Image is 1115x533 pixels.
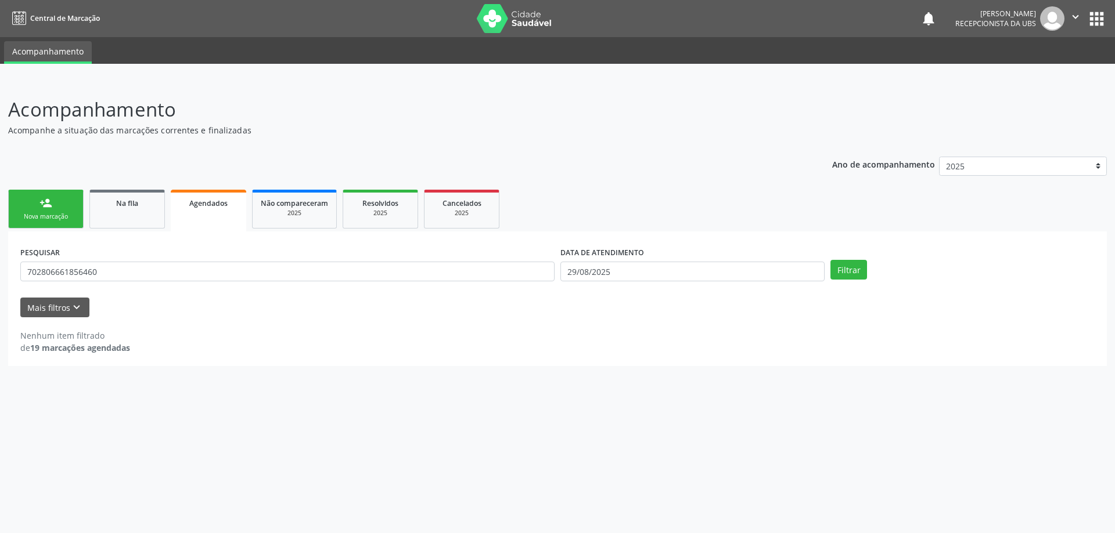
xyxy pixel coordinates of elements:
div: Nova marcação [17,212,75,221]
strong: 19 marcações agendadas [30,342,130,353]
a: Central de Marcação [8,9,100,28]
div: de [20,342,130,354]
p: Ano de acompanhamento [832,157,935,171]
div: 2025 [433,209,491,217]
span: Na fila [116,198,138,208]
div: 2025 [351,209,409,217]
label: PESQUISAR [20,244,60,262]
img: img [1040,6,1064,31]
button: Filtrar [830,260,867,280]
i:  [1069,10,1082,23]
span: Agendados [189,198,228,208]
span: Não compareceram [261,198,328,208]
label: DATA DE ATENDIMENTO [560,244,644,262]
button:  [1064,6,1087,31]
input: Selecione um intervalo [560,262,825,281]
button: Mais filtroskeyboard_arrow_down [20,298,89,318]
span: Central de Marcação [30,13,100,23]
div: Nenhum item filtrado [20,329,130,342]
button: apps [1087,9,1107,29]
p: Acompanhe a situação das marcações correntes e finalizadas [8,124,777,136]
p: Acompanhamento [8,95,777,124]
span: Cancelados [443,198,481,208]
a: Acompanhamento [4,41,92,64]
i: keyboard_arrow_down [70,301,83,314]
div: [PERSON_NAME] [955,9,1036,19]
button: notifications [920,10,937,27]
span: Resolvidos [362,198,398,208]
span: Recepcionista da UBS [955,19,1036,28]
div: person_add [39,197,52,209]
input: Nome, CNS [20,262,555,281]
div: 2025 [261,209,328,217]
